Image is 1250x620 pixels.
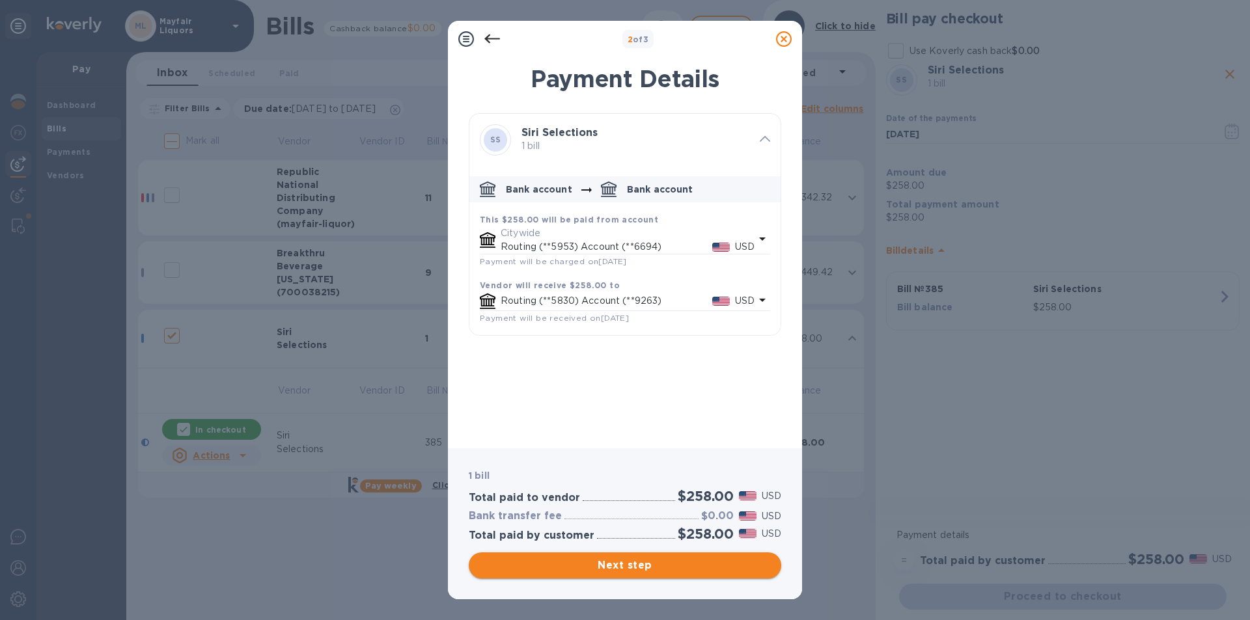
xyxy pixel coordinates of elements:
img: USD [712,243,730,252]
h3: Total paid to vendor [469,492,580,504]
img: USD [739,491,757,500]
p: 1 bill [521,139,749,153]
img: USD [739,529,757,538]
span: 2 [628,34,633,44]
button: Next step [469,552,781,578]
b: of 3 [628,34,649,44]
p: USD [735,240,755,254]
p: USD [762,527,781,541]
img: USD [712,297,730,306]
p: Bank account [627,183,693,196]
b: Siri Selections [521,126,598,139]
div: default-method [469,171,781,335]
img: USD [739,511,757,520]
p: USD [762,489,781,503]
b: Vendor will receive $258.00 to [480,280,620,290]
h2: $258.00 [678,526,734,542]
p: Routing (**5830) Account (**9263) [501,294,712,308]
p: Bank account [506,183,572,196]
p: USD [735,294,755,308]
h3: Bank transfer fee [469,510,562,522]
span: Payment will be received on [DATE] [480,313,629,323]
b: This $258.00 will be paid from account [480,215,658,224]
p: USD [762,509,781,523]
p: Citywide [501,226,755,240]
span: Next step [479,558,771,573]
b: SS [490,135,501,144]
h3: Total paid by customer [469,530,594,542]
h3: $0.00 [701,510,734,522]
b: 1 bill [469,470,490,481]
span: Payment will be charged on [DATE] [480,256,627,266]
h2: $258.00 [678,488,734,504]
h1: Payment Details [469,65,781,92]
p: Routing (**5953) Account (**6694) [501,240,712,254]
div: SSSiri Selections 1 bill [469,114,781,166]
